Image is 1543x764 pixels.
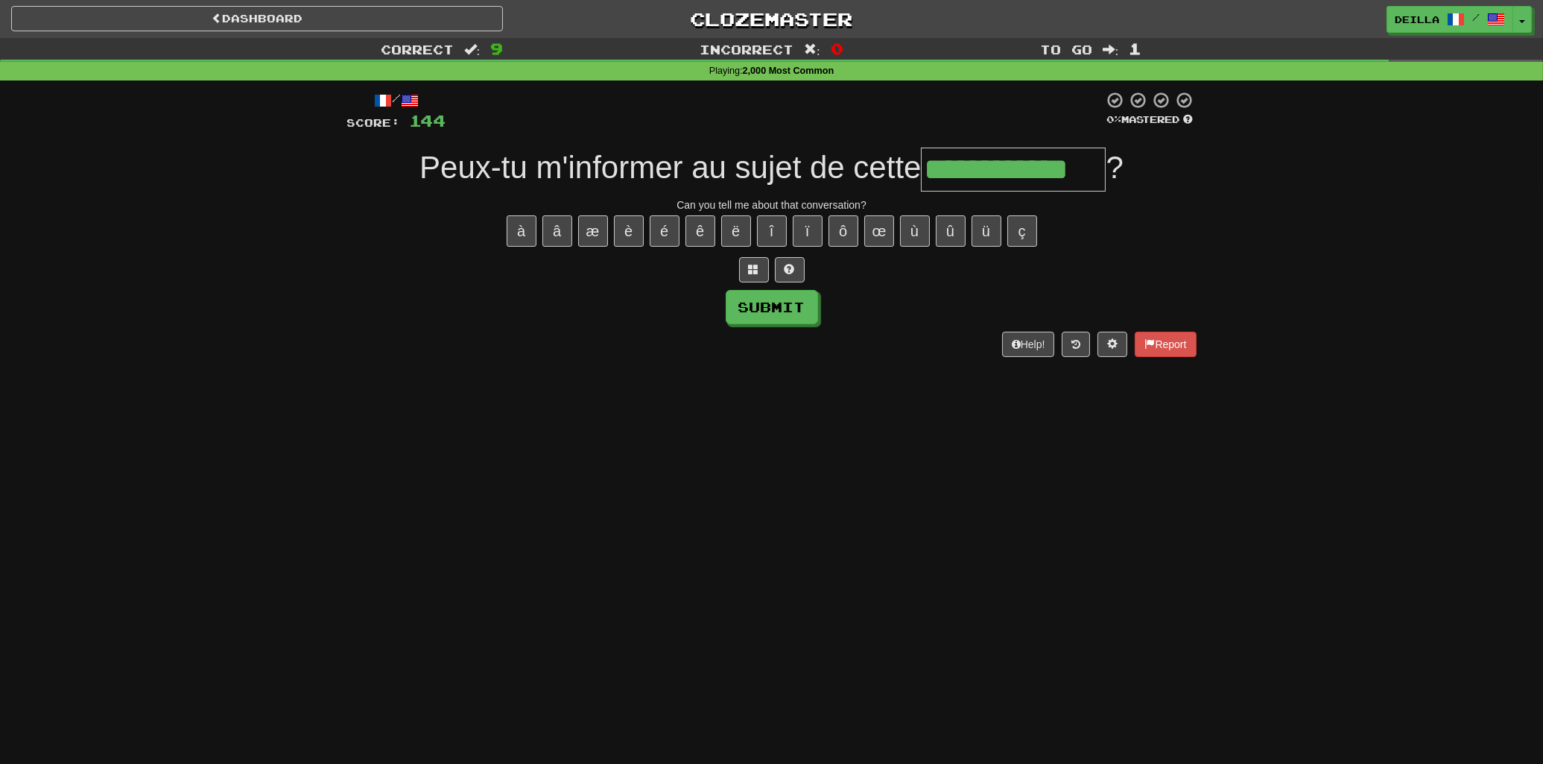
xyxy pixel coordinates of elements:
[757,215,787,247] button: î
[685,215,715,247] button: ê
[11,6,503,31] a: Dashboard
[775,257,805,282] button: Single letter hint - you only get 1 per sentence and score half the points! alt+h
[1104,113,1197,127] div: Mastered
[1062,332,1090,357] button: Round history (alt+y)
[900,215,930,247] button: ù
[1040,42,1092,57] span: To go
[1007,215,1037,247] button: ç
[419,150,921,185] span: Peux-tu m'informer au sujet de cette
[936,215,966,247] button: û
[1106,150,1123,185] span: ?
[347,116,401,129] span: Score:
[381,42,454,57] span: Correct
[347,198,1197,212] div: Can you tell me about that conversation?
[1107,113,1122,125] span: 0 %
[490,40,503,57] span: 9
[804,43,820,56] span: :
[739,257,769,282] button: Switch sentence to multiple choice alt+p
[864,215,894,247] button: œ
[542,215,572,247] button: â
[1002,332,1055,357] button: Help!
[410,111,446,130] span: 144
[828,215,858,247] button: ô
[1103,43,1119,56] span: :
[614,215,644,247] button: è
[1395,13,1439,26] span: Deilla
[650,215,679,247] button: é
[972,215,1001,247] button: ü
[525,6,1017,32] a: Clozemaster
[726,290,818,324] button: Submit
[700,42,793,57] span: Incorrect
[507,215,536,247] button: à
[831,40,843,57] span: 0
[1129,40,1141,57] span: 1
[1472,12,1480,22] span: /
[743,66,834,76] strong: 2,000 Most Common
[464,43,481,56] span: :
[1387,6,1513,33] a: Deilla /
[1135,332,1196,357] button: Report
[721,215,751,247] button: ë
[347,91,446,110] div: /
[793,215,823,247] button: ï
[578,215,608,247] button: æ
